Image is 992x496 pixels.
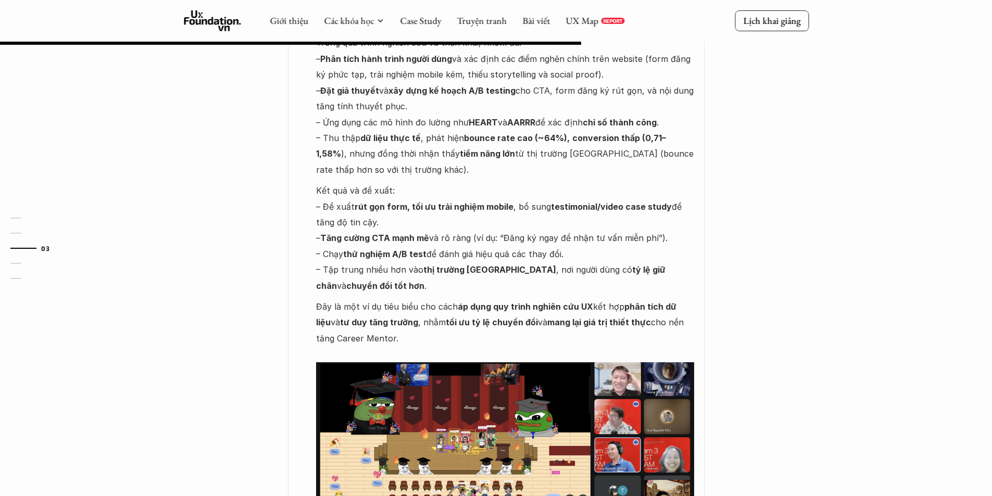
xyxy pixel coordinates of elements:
[743,15,800,27] p: Lịch khai giảng
[320,54,452,64] strong: Phân tích hành trình người dùng
[603,18,622,24] p: REPORT
[458,301,593,312] strong: áp dụng quy trình nghiên cứu UX
[346,281,424,291] strong: chuyển đổi tốt hơn
[457,15,507,27] a: Truyện tranh
[343,249,426,259] strong: thử nghiệm A/B test
[423,264,556,275] strong: thị trường [GEOGRAPHIC_DATA]
[340,317,418,327] strong: tư duy tăng trưởng
[469,117,498,128] strong: HEART
[320,85,379,96] strong: Đặt giả thuyết
[507,117,535,128] strong: AARRR
[551,201,672,212] strong: testimonial/video case study
[464,133,570,143] strong: bounce rate cao (~64%),
[566,15,598,27] a: UX Map
[446,317,538,327] strong: tối ưu tỷ lệ chuyển đổi
[41,244,49,251] strong: 03
[316,299,694,362] p: Đây là một ví dụ tiêu biểu cho cách kết hợp và , nhằm và cho nền tảng Career Mentor.
[316,183,694,294] p: Kết quả và đề xuất: – Đề xuất , bổ sung để tăng độ tin cậy. – và rõ ràng (ví dụ: “Đăng ký ngay để...
[583,117,657,128] strong: chỉ số thành công
[460,148,515,159] strong: tiềm năng lớn
[601,18,624,24] a: REPORT
[360,133,421,143] strong: dữ liệu thực tế
[522,15,550,27] a: Bài viết
[355,201,513,212] strong: rút gọn form, tối ưu trải nghiệm mobile
[320,233,429,243] strong: Tăng cường CTA mạnh mẽ
[270,15,308,27] a: Giới thiệu
[316,264,668,290] strong: tỷ lệ giữ chân
[388,85,516,96] strong: xây dựng kế hoạch A/B testing
[316,35,694,177] p: Trong quá trình nghiên cứu và triển khai, nhóm đã: – và xác định các điểm nghẽn chính trên websit...
[324,15,374,27] a: Các khóa học
[735,10,809,31] a: Lịch khai giảng
[10,242,60,255] a: 03
[400,15,441,27] a: Case Study
[547,317,651,327] strong: mang lại giá trị thiết thực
